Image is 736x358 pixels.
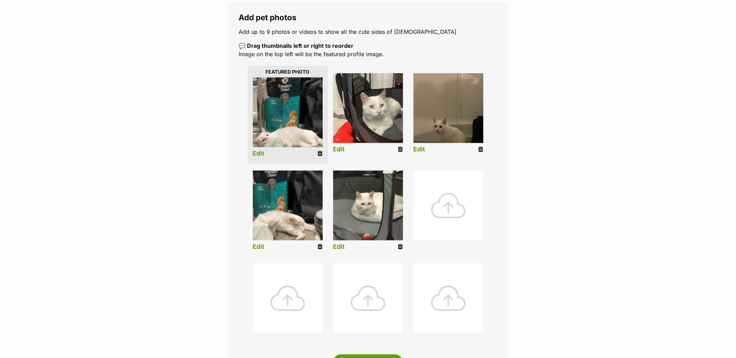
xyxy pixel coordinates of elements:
[253,171,323,240] img: listing photo
[333,243,345,251] a: Edit
[253,243,265,251] a: Edit
[253,77,323,147] img: listing photo
[414,146,425,153] a: Edit
[239,42,354,49] b: 💬 Drag thumbnails left or right to reorder
[414,73,483,143] img: listing photo
[333,73,403,143] img: listing photo
[239,13,497,22] legend: Add pet photos
[239,42,497,58] p: Image on the top left will be the featured profile image.
[253,150,265,157] a: Edit
[333,146,345,153] a: Edit
[333,171,403,240] img: listing photo
[239,28,497,36] p: Add up to 9 photos or videos to show all the cute sides of [DEMOGRAPHIC_DATA]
